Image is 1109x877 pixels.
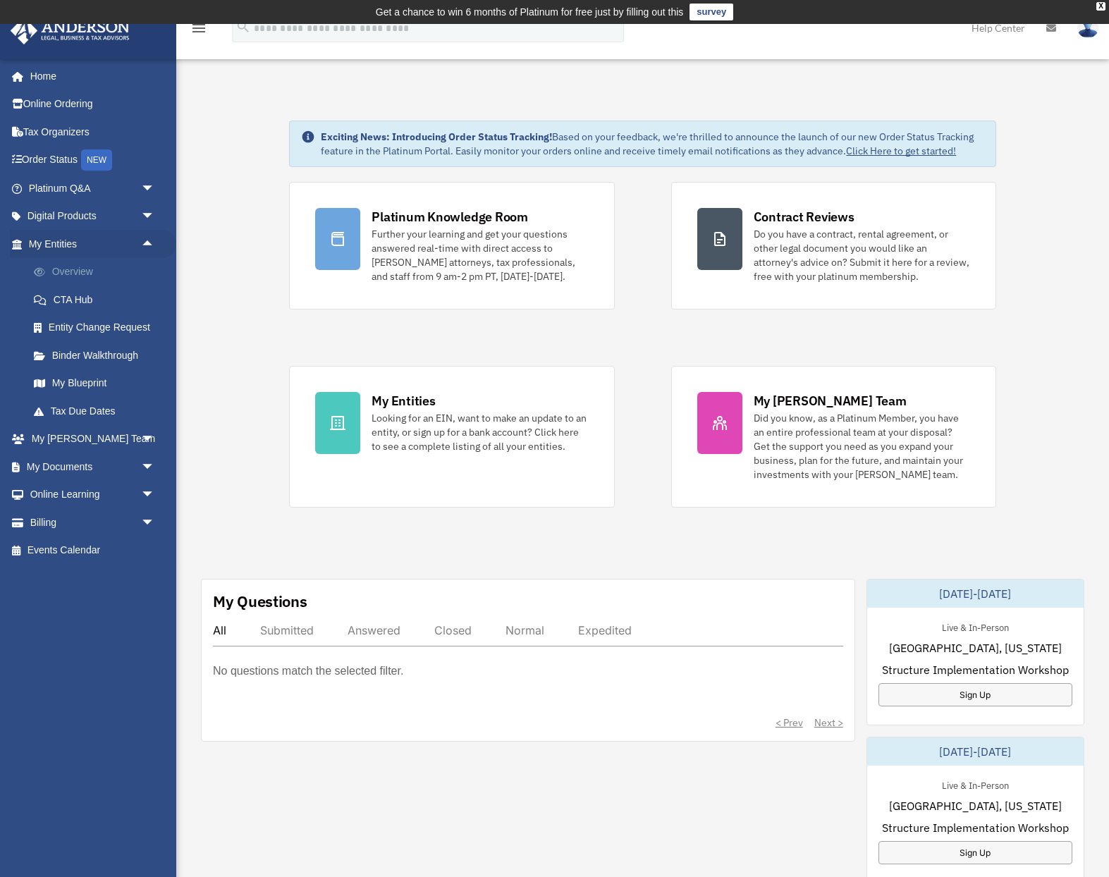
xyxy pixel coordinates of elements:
[376,4,684,20] div: Get a chance to win 6 months of Platinum for free just by filling out this
[6,17,134,44] img: Anderson Advisors Platinum Portal
[578,623,632,637] div: Expedited
[141,481,169,510] span: arrow_drop_down
[348,623,400,637] div: Answered
[671,182,996,309] a: Contract Reviews Do you have a contract, rental agreement, or other legal document you would like...
[754,208,854,226] div: Contract Reviews
[10,536,176,565] a: Events Calendar
[190,20,207,37] i: menu
[213,591,307,612] div: My Questions
[754,411,970,482] div: Did you know, as a Platinum Member, you have an entire professional team at your disposal? Get th...
[10,62,169,90] a: Home
[141,508,169,537] span: arrow_drop_down
[20,258,176,286] a: Overview
[878,683,1072,706] a: Sign Up
[20,314,176,342] a: Entity Change Request
[10,230,176,258] a: My Entitiesarrow_drop_up
[289,366,614,508] a: My Entities Looking for an EIN, want to make an update to an entity, or sign up for a bank accoun...
[889,639,1062,656] span: [GEOGRAPHIC_DATA], [US_STATE]
[20,397,176,425] a: Tax Due Dates
[867,579,1084,608] div: [DATE]-[DATE]
[260,623,314,637] div: Submitted
[20,369,176,398] a: My Blueprint
[141,174,169,203] span: arrow_drop_down
[10,508,176,536] a: Billingarrow_drop_down
[690,4,733,20] a: survey
[1096,2,1105,11] div: close
[889,797,1062,814] span: [GEOGRAPHIC_DATA], [US_STATE]
[213,623,226,637] div: All
[372,208,528,226] div: Platinum Knowledge Room
[141,453,169,482] span: arrow_drop_down
[10,90,176,118] a: Online Ordering
[10,174,176,202] a: Platinum Q&Aarrow_drop_down
[372,392,435,410] div: My Entities
[289,182,614,309] a: Platinum Knowledge Room Further your learning and get your questions answered real-time with dire...
[321,130,984,158] div: Based on your feedback, we're thrilled to announce the launch of our new Order Status Tracking fe...
[372,411,588,453] div: Looking for an EIN, want to make an update to an entity, or sign up for a bank account? Click her...
[434,623,472,637] div: Closed
[671,366,996,508] a: My [PERSON_NAME] Team Did you know, as a Platinum Member, you have an entire professional team at...
[931,777,1020,792] div: Live & In-Person
[141,202,169,231] span: arrow_drop_down
[141,230,169,259] span: arrow_drop_up
[190,25,207,37] a: menu
[882,819,1069,836] span: Structure Implementation Workshop
[20,286,176,314] a: CTA Hub
[81,149,112,171] div: NEW
[754,227,970,283] div: Do you have a contract, rental agreement, or other legal document you would like an attorney's ad...
[882,661,1069,678] span: Structure Implementation Workshop
[213,661,403,681] p: No questions match the selected filter.
[10,118,176,146] a: Tax Organizers
[878,841,1072,864] a: Sign Up
[931,619,1020,634] div: Live & In-Person
[10,453,176,481] a: My Documentsarrow_drop_down
[754,392,907,410] div: My [PERSON_NAME] Team
[867,737,1084,766] div: [DATE]-[DATE]
[235,19,251,35] i: search
[10,425,176,453] a: My [PERSON_NAME] Teamarrow_drop_down
[20,341,176,369] a: Binder Walkthrough
[10,202,176,231] a: Digital Productsarrow_drop_down
[846,145,956,157] a: Click Here to get started!
[372,227,588,283] div: Further your learning and get your questions answered real-time with direct access to [PERSON_NAM...
[321,130,552,143] strong: Exciting News: Introducing Order Status Tracking!
[1077,18,1098,38] img: User Pic
[10,481,176,509] a: Online Learningarrow_drop_down
[10,146,176,175] a: Order StatusNEW
[506,623,544,637] div: Normal
[141,425,169,454] span: arrow_drop_down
